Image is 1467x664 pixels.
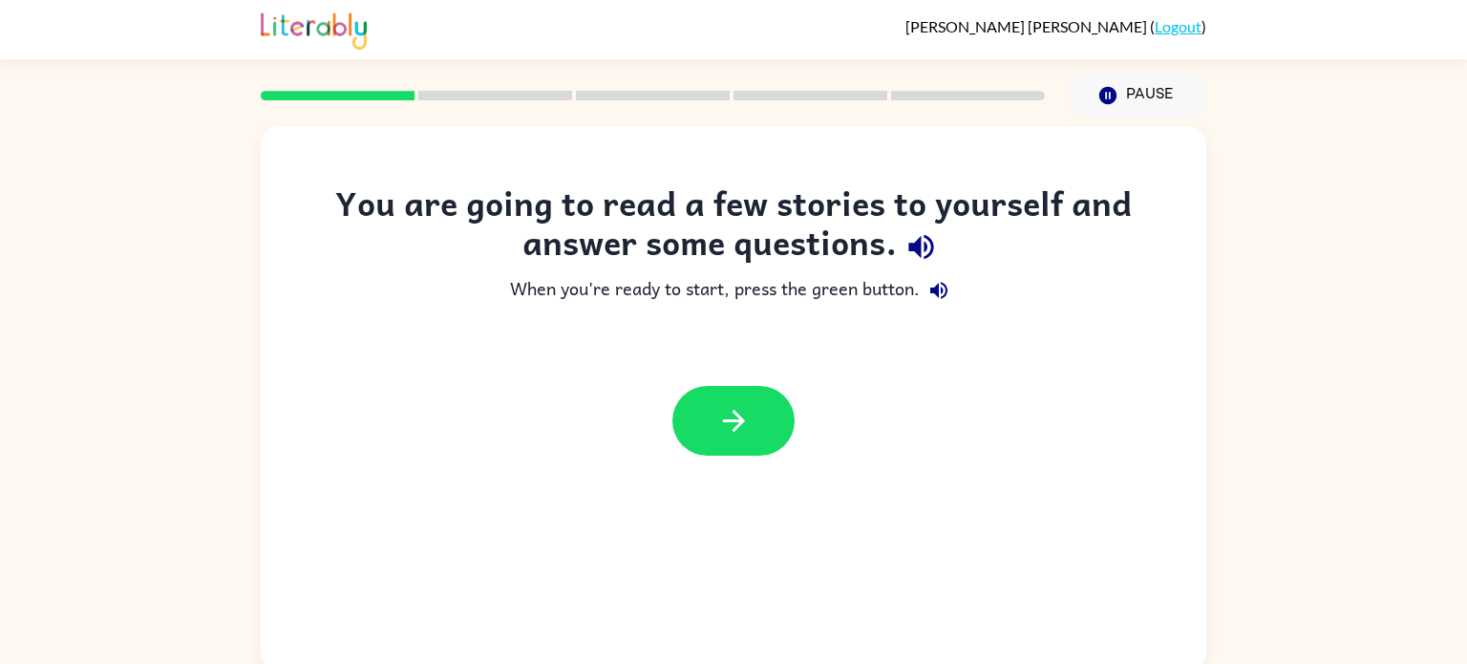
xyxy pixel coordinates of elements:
[299,183,1168,271] div: You are going to read a few stories to yourself and answer some questions.
[261,8,367,50] img: Literably
[1155,17,1201,35] a: Logout
[299,271,1168,310] div: When you're ready to start, press the green button.
[905,17,1150,35] span: [PERSON_NAME] [PERSON_NAME]
[1068,74,1206,118] button: Pause
[905,17,1206,35] div: ( )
